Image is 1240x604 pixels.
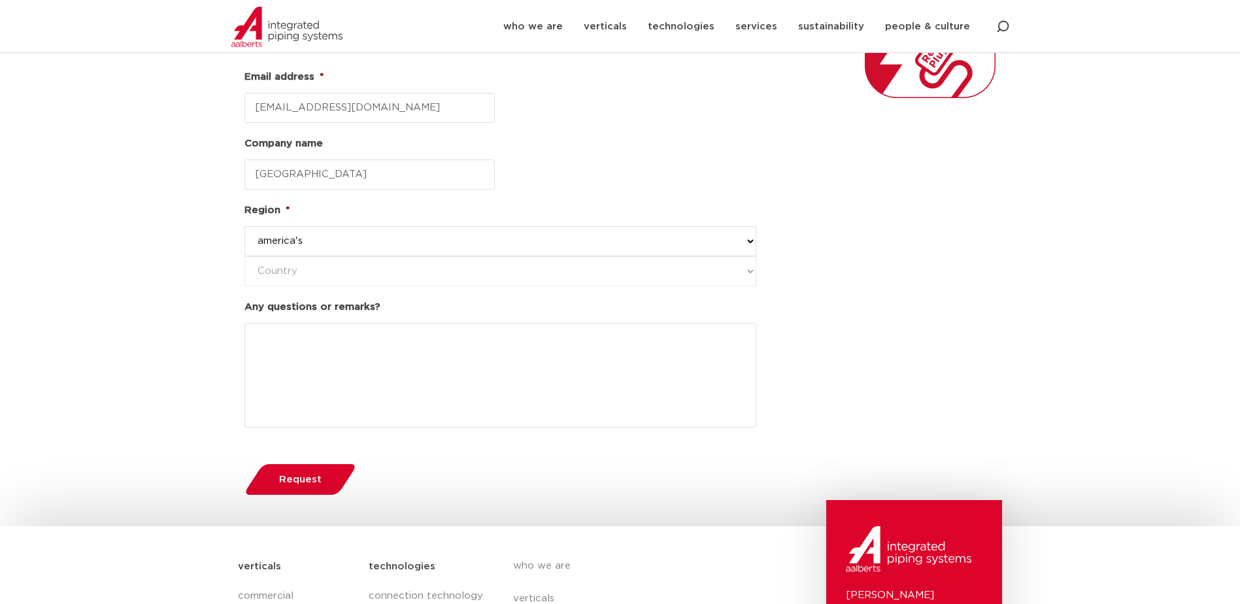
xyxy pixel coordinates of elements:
label: Company name [244,137,323,150]
h5: technologies [369,556,435,577]
label: Any questions or remarks? [244,301,380,314]
a: who we are [513,550,752,582]
span: Request [279,475,322,484]
button: Request [240,463,360,496]
label: Region [244,204,290,217]
h5: verticals [238,556,281,577]
label: Email address [244,71,324,84]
